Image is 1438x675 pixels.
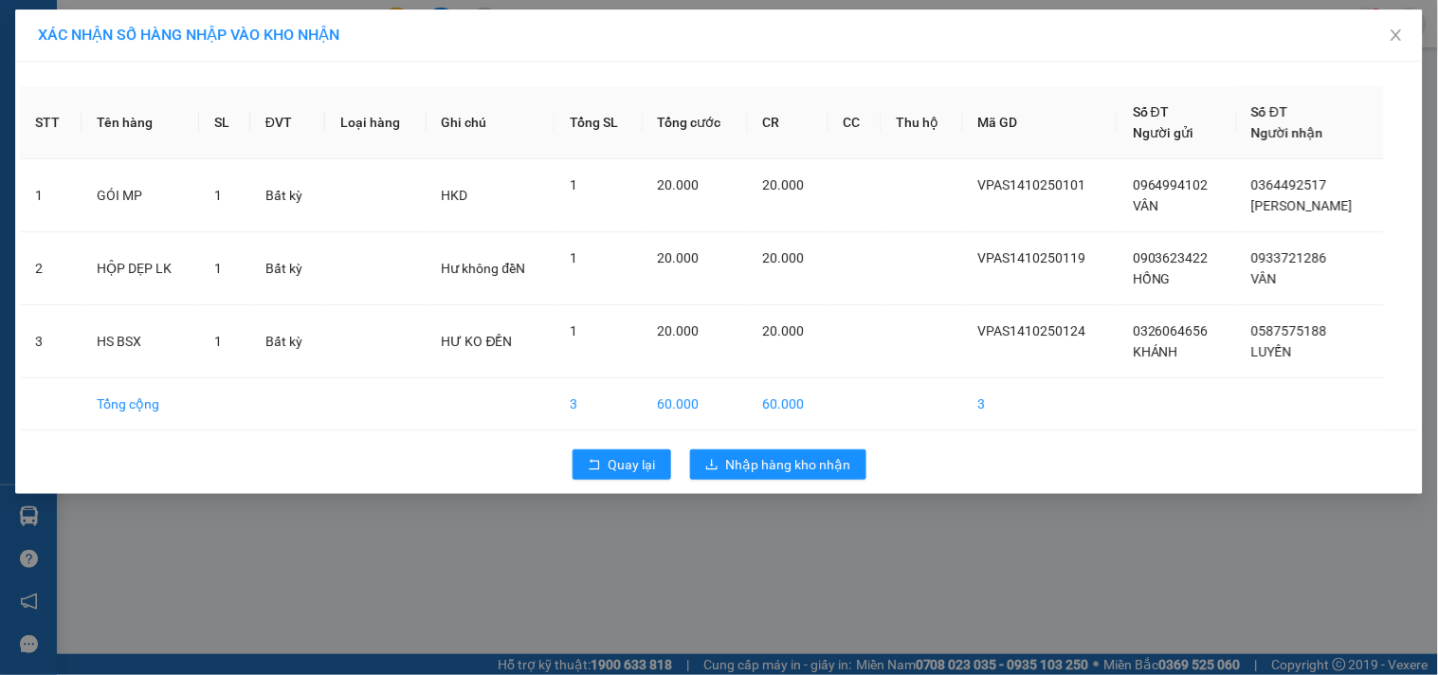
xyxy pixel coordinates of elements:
th: Thu hộ [882,86,963,159]
span: rollback [588,458,601,473]
span: 0903623422 [1133,250,1209,265]
span: Người gửi [1133,125,1193,140]
td: HỘP DẸP LK [82,232,199,305]
span: XÁC NHẬN SỐ HÀNG NHẬP VÀO KHO NHẬN [38,26,339,44]
span: Người nhận [1252,125,1324,140]
span: 20.000 [763,250,805,265]
span: 1 [570,323,577,338]
td: Bất kỳ [250,232,325,305]
th: Loại hàng [325,86,426,159]
span: [PERSON_NAME]: [6,122,203,134]
span: 0933721286 [1252,250,1328,265]
td: 3 [555,378,643,430]
td: 3 [20,305,82,378]
span: close [1389,27,1404,43]
span: 20.000 [658,177,700,192]
button: Close [1370,9,1423,63]
span: 0364492517 [1252,177,1328,192]
span: Hư không đềN [442,261,526,276]
span: 1 [214,188,222,203]
th: ĐVT [250,86,325,159]
span: KHÁNH [1133,344,1178,359]
button: downloadNhập hàng kho nhận [690,449,866,480]
th: SL [199,86,250,159]
span: Hotline: 19001152 [150,84,232,96]
span: VPAS1410250101 [978,177,1086,192]
td: 3 [963,378,1118,430]
span: Số ĐT [1252,104,1288,119]
th: STT [20,86,82,159]
span: Bến xe [GEOGRAPHIC_DATA] [150,30,255,54]
span: 20.000 [763,323,805,338]
span: In ngày: [6,137,116,149]
button: rollbackQuay lại [573,449,671,480]
span: 14:58:30 [DATE] [42,137,116,149]
th: CC [828,86,882,159]
span: Quay lại [609,454,656,475]
td: 2 [20,232,82,305]
span: HƯ KO ĐỀN [442,334,513,349]
span: Nhập hàng kho nhận [726,454,851,475]
th: Ghi chú [427,86,555,159]
span: 0964994102 [1133,177,1209,192]
th: Tên hàng [82,86,199,159]
td: 60.000 [643,378,748,430]
span: 1 [214,261,222,276]
span: VPTrB1410250047 [95,120,203,135]
span: VPAS1410250124 [978,323,1086,338]
span: 1 [570,250,577,265]
span: 20.000 [658,323,700,338]
td: Bất kỳ [250,305,325,378]
th: Tổng cước [643,86,748,159]
span: 1 [214,334,222,349]
th: Mã GD [963,86,1118,159]
td: Bất kỳ [250,159,325,232]
span: Số ĐT [1133,104,1169,119]
td: Tổng cộng [82,378,199,430]
th: Tổng SL [555,86,643,159]
th: CR [748,86,828,159]
strong: ĐỒNG PHƯỚC [150,10,260,27]
td: 60.000 [748,378,828,430]
td: HS BSX [82,305,199,378]
span: ----------------------------------------- [51,102,232,118]
span: 20.000 [658,250,700,265]
span: 01 Võ Văn Truyện, KP.1, Phường 2 [150,57,261,81]
span: download [705,458,719,473]
span: HỒNG [1133,271,1171,286]
span: [PERSON_NAME] [1252,198,1354,213]
span: 20.000 [763,177,805,192]
span: LUYẾN [1252,344,1293,359]
span: VÂN [1252,271,1278,286]
td: GÓI MP [82,159,199,232]
span: 0326064656 [1133,323,1209,338]
img: logo [7,11,91,95]
span: 1 [570,177,577,192]
span: 0587575188 [1252,323,1328,338]
td: 1 [20,159,82,232]
span: HKD [442,188,468,203]
span: VÂN [1133,198,1158,213]
span: VPAS1410250119 [978,250,1086,265]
